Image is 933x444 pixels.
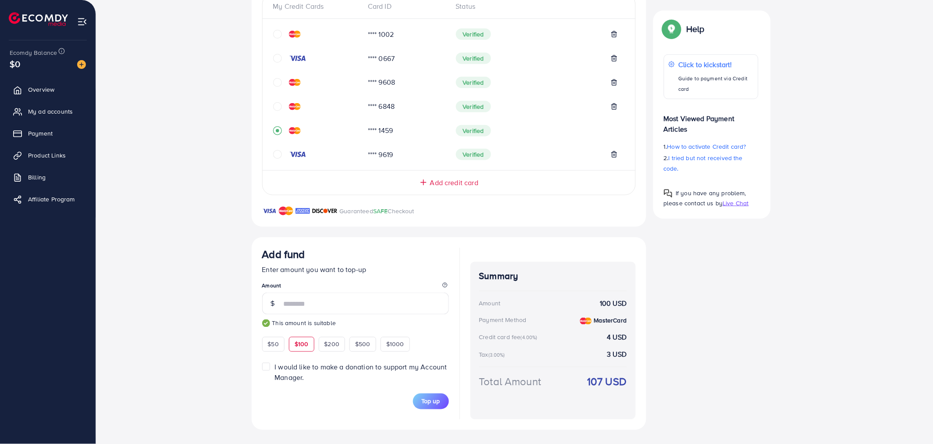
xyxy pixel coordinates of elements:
[262,319,449,328] small: This amount is suitable
[664,154,743,173] span: I tried but not received the code.
[289,55,306,62] img: credit
[456,53,491,64] span: Verified
[7,125,89,142] a: Payment
[430,178,478,188] span: Add credit card
[479,271,627,282] h4: Summary
[456,149,491,160] span: Verified
[324,340,340,349] span: $200
[77,17,87,27] img: menu
[77,60,86,69] img: image
[10,57,20,70] span: $0
[456,125,491,136] span: Verified
[456,77,491,88] span: Verified
[723,199,749,208] span: Live Chat
[422,397,440,406] span: Top up
[607,350,627,360] strong: 3 USD
[600,298,627,308] strong: 100 USD
[594,316,627,325] strong: MasterCard
[289,127,301,134] img: credit
[268,340,279,349] span: $50
[28,173,46,182] span: Billing
[289,151,306,158] img: credit
[896,405,926,437] iframe: Chat
[289,31,301,38] img: credit
[312,206,338,216] img: brand
[273,54,282,63] svg: circle
[7,81,89,98] a: Overview
[664,189,747,208] span: If you have any problem, please contact us by
[279,206,293,216] img: brand
[664,21,680,37] img: Popup guide
[273,1,361,11] div: My Credit Cards
[28,85,54,94] span: Overview
[479,299,501,308] div: Amount
[580,318,592,325] img: credit
[449,1,625,11] div: Status
[479,351,508,359] div: Tax
[678,59,753,70] p: Click to kickstart!
[479,374,541,390] div: Total Amount
[664,106,759,134] p: Most Viewed Payment Articles
[664,189,673,198] img: Popup guide
[456,101,491,112] span: Verified
[664,141,759,152] p: 1.
[28,151,66,160] span: Product Links
[488,352,505,359] small: (3.00%)
[7,168,89,186] a: Billing
[9,12,68,26] img: logo
[262,264,449,275] p: Enter amount you want to top-up
[386,340,404,349] span: $1000
[289,79,301,86] img: credit
[664,153,759,174] p: 2.
[678,73,753,94] p: Guide to payment via Credit card
[607,333,627,343] strong: 4 USD
[28,195,75,204] span: Affiliate Program
[273,126,282,135] svg: record circle
[7,103,89,120] a: My ad accounts
[273,150,282,159] svg: circle
[289,103,301,110] img: credit
[296,206,310,216] img: brand
[479,333,541,342] div: Credit card fee
[340,206,415,216] p: Guaranteed Checkout
[587,374,627,390] strong: 107 USD
[295,340,309,349] span: $100
[273,78,282,87] svg: circle
[274,362,447,382] span: I would like to make a donation to support my Account Manager.
[28,107,73,116] span: My ad accounts
[479,316,527,325] div: Payment Method
[7,147,89,164] a: Product Links
[667,142,746,151] span: How to activate Credit card?
[262,282,449,293] legend: Amount
[355,340,370,349] span: $500
[262,248,305,261] h3: Add fund
[28,129,53,138] span: Payment
[521,334,538,341] small: (4.00%)
[262,319,270,327] img: guide
[10,48,57,57] span: Ecomdy Balance
[7,190,89,208] a: Affiliate Program
[361,1,449,11] div: Card ID
[373,207,388,215] span: SAFE
[456,29,491,40] span: Verified
[273,102,282,111] svg: circle
[687,24,705,34] p: Help
[413,394,449,409] button: Top up
[262,206,277,216] img: brand
[273,30,282,39] svg: circle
